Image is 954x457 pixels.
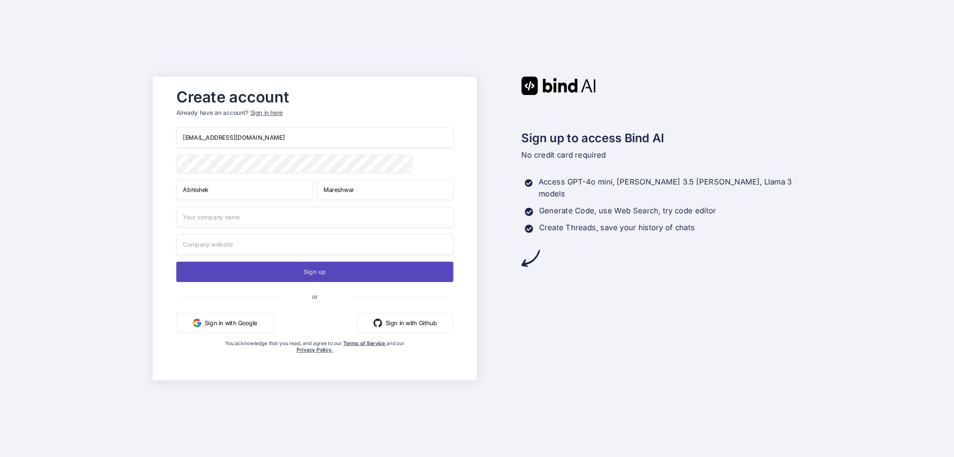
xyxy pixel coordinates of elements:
[521,77,596,95] img: Bind AI logo
[521,249,540,268] img: arrow
[317,179,453,200] input: Last Name
[521,129,801,147] h2: Sign up to access Bind AI
[343,340,387,346] a: Terms of Service
[176,127,454,148] input: Email
[357,313,454,333] button: Sign in with Github
[521,149,801,161] p: No credit card required
[250,109,283,117] div: Sign in here
[176,262,454,282] button: Sign up
[176,109,454,117] p: Already have an account?
[278,286,351,307] span: or
[176,207,454,228] input: Your company name
[176,234,454,255] input: Company website
[539,205,716,217] p: Generate Code, use Web Search, try code editor
[176,313,274,333] button: Sign in with Google
[193,319,201,327] img: google
[176,179,313,200] input: First Name
[176,90,454,103] h2: Create account
[297,347,333,353] a: Privacy Policy.
[539,222,695,234] p: Create Threads, save your history of chats
[539,177,801,200] p: Access GPT-4o mini, [PERSON_NAME] 3.5 [PERSON_NAME], Llama 3 models
[374,319,382,327] img: github
[223,340,407,373] div: You acknowledge that you read, and agree to our and our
